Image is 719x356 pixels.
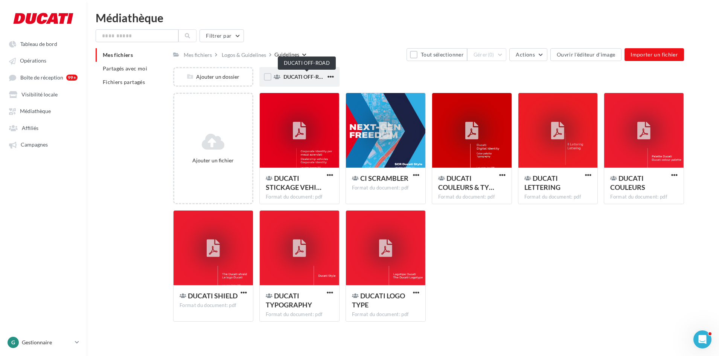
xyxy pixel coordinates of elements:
[467,48,507,61] button: Gérer(0)
[177,157,249,164] div: Ajouter un fichier
[180,302,247,309] div: Format du document: pdf
[22,125,38,131] span: Affiliés
[352,292,405,309] span: DUCATI LOGO TYPE
[516,51,535,58] span: Actions
[103,65,147,72] span: Partagés avec moi
[222,51,266,59] div: Logos & Guidelines
[21,91,58,98] span: Visibilité locale
[488,52,494,58] span: (0)
[5,70,82,84] a: Boîte de réception 99+
[693,330,711,348] iframe: Intercom live chat
[21,142,48,148] span: Campagnes
[360,174,408,182] span: CI SCRAMBLER
[550,48,622,61] button: Ouvrir l'éditeur d'image
[352,311,419,318] div: Format du document: pdf
[96,12,710,23] div: Médiathèque
[20,108,51,115] span: Médiathèque
[524,174,561,191] span: DUCATI LETTERING
[438,194,506,200] div: Format du document: pdf
[6,335,81,350] a: G Gestionnaire
[266,174,321,191] span: DUCATI STICKAGE VEHICULE
[5,53,82,67] a: Opérations
[20,74,63,81] span: Boîte de réception
[5,37,82,50] a: Tableau de bord
[283,73,331,80] span: DUCATI OFF-ROAD
[20,58,46,64] span: Opérations
[5,104,82,118] a: Médiathèque
[352,185,419,191] div: Format du document: pdf
[66,75,78,81] div: 99+
[103,79,145,85] span: Fichiers partagés
[200,29,244,42] button: Filtrer par
[407,48,467,61] button: Tout sélectionner
[631,51,678,58] span: Importer un fichier
[524,194,592,200] div: Format du document: pdf
[438,174,494,191] span: DUCATI COULEURS & TYPOGRAPHIE
[188,292,238,300] span: DUCATI SHIELD
[22,339,72,346] p: Gestionnaire
[610,174,645,191] span: DUCATI COULEURS
[174,73,252,81] div: Ajouter un dossier
[20,41,57,47] span: Tableau de bord
[509,48,547,61] button: Actions
[266,194,333,200] div: Format du document: pdf
[103,52,133,58] span: Mes fichiers
[5,87,82,101] a: Visibilité locale
[5,138,82,151] a: Campagnes
[11,339,15,346] span: G
[278,57,336,70] div: DUCATI OFF-ROAD
[184,51,212,59] div: Mes fichiers
[266,311,333,318] div: Format du document: pdf
[274,51,299,58] div: Guidelines
[610,194,678,200] div: Format du document: pdf
[625,48,684,61] button: Importer un fichier
[5,121,82,134] a: Affiliés
[266,292,312,309] span: DUCATI TYPOGRAPHY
